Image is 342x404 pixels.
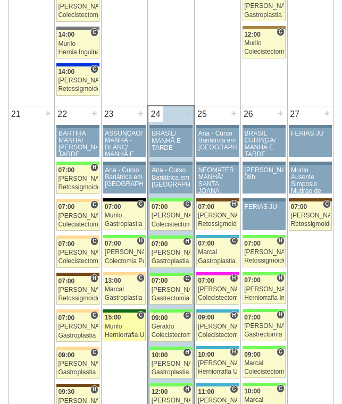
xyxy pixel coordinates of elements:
a: C 13:00 Marcal Gastroplastia VL [103,275,146,305]
span: 10:00 [244,388,261,395]
a: C 07:00 [PERSON_NAME] Colecistectomia com Colangiografia VL [149,201,192,231]
span: 07:00 [58,314,74,322]
span: Consultório [183,274,191,283]
div: Geraldo [152,323,190,330]
div: Key: Brasil [243,235,286,238]
div: Key: Santa Maria [103,309,146,313]
a: Murilo Ausente Simposio Mutirao de Hernia Rondonia [289,165,332,193]
span: 12:00 [244,31,261,38]
span: Consultório [90,200,98,209]
div: 27 [288,106,302,122]
a: ASSUNÇÃO/ MANHÃ -BLANC/ MANHÃ E TARDE 2 SALAS [103,128,146,157]
div: Murilo [58,40,97,47]
a: FERIAS JU [243,201,286,230]
div: Key: Aviso [103,162,146,165]
span: Consultório [90,237,98,246]
div: Key: Aviso [196,125,239,128]
a: C 07:00 [PERSON_NAME] Colecistectomia com Colangiografia VL [56,239,99,268]
div: Key: Neomater [196,346,239,349]
div: Herniorrafia Ing. Unilateral VL [244,294,283,301]
a: C 09:00 Geraldo Colecistectomia com Colangiografia VL [149,313,192,342]
div: Key: Blanc [103,198,146,201]
div: Colecistectomia com Colangiografia VL [58,221,97,228]
span: 07:00 [105,240,121,247]
span: Consultório [90,28,98,37]
span: 07:00 [105,203,121,211]
a: C 07:00 [PERSON_NAME] Gastroplastia VL [56,313,99,342]
a: H 07:00 [PERSON_NAME] Retossigmoidectomia Robótica [196,201,239,231]
a: C 14:00 Murilo Hernia Inguinal Bilateral Robótica [56,30,99,59]
span: 10:00 [198,351,214,358]
div: ASSUNÇÃO/ MANHÃ -BLANC/ MANHÃ E TARDE 2 SALAS [105,130,144,172]
div: Key: Bartira [56,235,99,239]
div: Key: Aviso [289,162,332,165]
div: Gastrectomia Vertical [152,295,190,302]
div: [PERSON_NAME] [105,249,144,256]
a: C 09:00 [PERSON_NAME] Gastroplastia VL [56,350,99,379]
span: Hospital [230,311,238,319]
div: Retossigmoidectomia Robótica [58,86,97,92]
span: Consultório [90,311,98,319]
div: [PERSON_NAME] [152,397,190,404]
div: 24 [148,106,163,122]
span: 07:00 [58,203,74,211]
div: Key: Brasil [149,235,192,239]
div: Gastroplastia VL [244,12,283,19]
div: Murilo [105,323,144,330]
div: 22 [55,106,69,122]
span: Consultório [277,348,285,356]
span: Consultório [137,274,145,282]
a: C 09:00 Marcal Colecistectomia com Colangiografia VL [243,349,286,378]
span: Hospital [90,163,98,172]
span: 09:00 [198,314,214,321]
div: Murilo [105,212,144,219]
div: Gastroplastia VL [152,369,190,376]
div: Key: Santa Joana [56,273,99,276]
div: Key: Aviso [289,125,332,128]
div: Gastroplastia VL [58,369,97,376]
a: BRASIL/ MANHÃ E TARDE [149,128,192,157]
a: [PERSON_NAME] 08h [243,165,286,193]
span: Consultório [230,237,238,245]
a: NEOMATER MANHÃ/ SANTA JOANA TARDE [196,165,239,193]
div: 26 [241,106,255,122]
div: Key: Brasil [149,198,192,201]
div: Murilo Ausente Simposio Mutirao de Hernia Rondonia [291,167,330,209]
div: [PERSON_NAME] [58,323,97,330]
span: Consultório [230,385,238,393]
div: [PERSON_NAME] [244,3,283,10]
span: Consultório [137,311,145,319]
div: [PERSON_NAME] [152,249,190,256]
span: 07:00 [291,203,307,211]
div: Colecistectomia com Colangiografia VL [244,368,283,375]
div: Murilo [244,40,283,47]
span: Consultório [183,200,191,208]
div: BRASIL/ MANHÃ E TARDE [152,130,190,151]
div: Colectomia Parcial Robótica [105,258,144,265]
span: Hospital [183,237,191,246]
span: 14:00 [58,68,74,75]
span: Hospital [277,310,285,319]
div: + [276,106,285,120]
a: C 07:00 [PERSON_NAME] Colecistectomia com Colangiografia VL [56,202,99,231]
span: 07:00 [152,240,168,248]
a: H 07:00 [PERSON_NAME] Colecistectomia com Colangiografia VL [196,275,239,305]
span: Hospital [230,274,238,282]
div: Marcal [244,397,283,403]
div: Gastroplastia VL [58,332,97,339]
div: Hernia Inguinal Bilateral Robótica [58,49,97,56]
div: [PERSON_NAME] [58,360,97,367]
div: [PERSON_NAME] [58,249,97,256]
a: Ana - Curso Bariátrica em [GEOGRAPHIC_DATA] [196,128,239,157]
div: Retossigmoidectomia Robótica [244,257,283,264]
span: 09:00 [58,351,74,359]
span: Hospital [90,274,98,283]
div: Colecistectomia com Colangiografia VL [58,12,97,19]
span: 11:00 [198,388,214,395]
span: 09:30 [58,388,74,395]
div: Key: Aviso [196,162,239,165]
a: H 09:00 [PERSON_NAME] Colecistectomia com Colangiografia VL [196,313,239,342]
div: Key: Bartira [103,272,146,275]
span: 07:00 [58,240,74,248]
span: Hospital [277,274,285,282]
